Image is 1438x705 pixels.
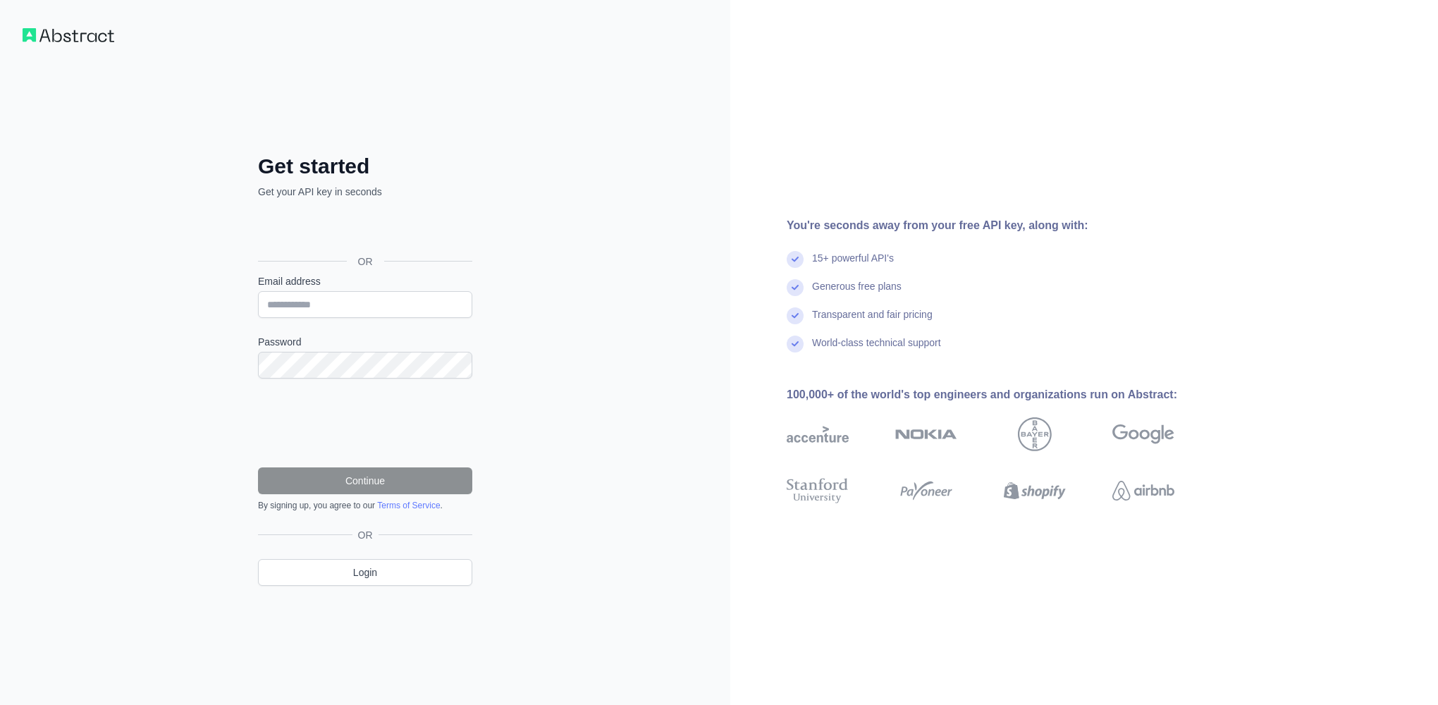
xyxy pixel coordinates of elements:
[251,214,477,245] iframe: Botón Iniciar sesión con Google
[1018,417,1052,451] img: bayer
[258,274,472,288] label: Email address
[1112,475,1174,506] img: airbnb
[787,307,804,324] img: check mark
[787,417,849,451] img: accenture
[258,396,472,450] iframe: reCAPTCHA
[787,217,1219,234] div: You're seconds away from your free API key, along with:
[787,386,1219,403] div: 100,000+ of the world's top engineers and organizations run on Abstract:
[347,255,384,269] span: OR
[352,528,379,542] span: OR
[812,279,902,307] div: Generous free plans
[258,500,472,511] div: By signing up, you agree to our .
[258,467,472,494] button: Continue
[258,185,472,199] p: Get your API key in seconds
[812,307,933,336] div: Transparent and fair pricing
[377,501,440,510] a: Terms of Service
[258,559,472,586] a: Login
[1004,475,1066,506] img: shopify
[895,475,957,506] img: payoneer
[258,335,472,349] label: Password
[787,336,804,352] img: check mark
[258,154,472,179] h2: Get started
[787,475,849,506] img: stanford university
[787,251,804,268] img: check mark
[1112,417,1174,451] img: google
[23,28,114,42] img: Workflow
[895,417,957,451] img: nokia
[787,279,804,296] img: check mark
[812,336,941,364] div: World-class technical support
[812,251,894,279] div: 15+ powerful API's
